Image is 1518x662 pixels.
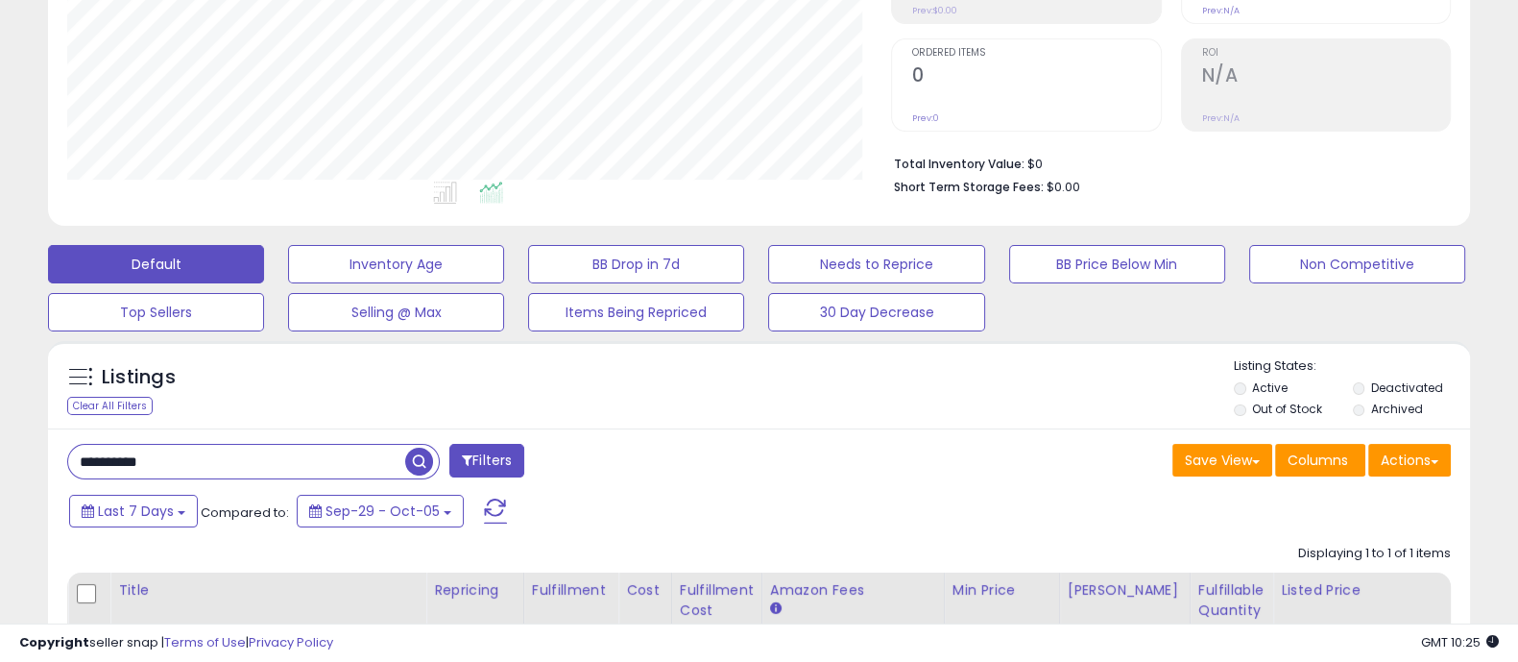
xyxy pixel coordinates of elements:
[1234,357,1470,376] p: Listing States:
[249,633,333,651] a: Privacy Policy
[912,112,939,124] small: Prev: 0
[19,633,89,651] strong: Copyright
[912,64,1160,90] h2: 0
[67,397,153,415] div: Clear All Filters
[69,495,198,527] button: Last 7 Days
[48,245,264,283] button: Default
[912,5,957,16] small: Prev: $0.00
[1202,5,1240,16] small: Prev: N/A
[1202,64,1450,90] h2: N/A
[297,495,464,527] button: Sep-29 - Oct-05
[528,293,744,331] button: Items Being Repriced
[1298,545,1451,563] div: Displaying 1 to 1 of 1 items
[1202,48,1450,59] span: ROI
[1421,633,1499,651] span: 2025-10-13 10:25 GMT
[1047,178,1080,196] span: $0.00
[1252,401,1322,417] label: Out of Stock
[201,503,289,522] span: Compared to:
[770,580,936,601] div: Amazon Fees
[19,634,333,652] div: seller snap | |
[768,293,984,331] button: 30 Day Decrease
[164,633,246,651] a: Terms of Use
[449,444,524,478] button: Filters
[1249,245,1465,283] button: Non Competitive
[1368,444,1451,477] button: Actions
[768,245,984,283] button: Needs to Reprice
[626,580,663,601] div: Cost
[98,502,174,521] span: Last 7 Days
[434,580,516,601] div: Repricing
[288,293,504,331] button: Selling @ Max
[1252,380,1288,396] label: Active
[894,156,1024,172] b: Total Inventory Value:
[288,245,504,283] button: Inventory Age
[912,48,1160,59] span: Ordered Items
[1068,580,1182,601] div: [PERSON_NAME]
[680,580,754,621] div: Fulfillment Cost
[952,580,1051,601] div: Min Price
[528,245,744,283] button: BB Drop in 7d
[532,580,610,601] div: Fulfillment
[1288,451,1348,470] span: Columns
[1172,444,1272,477] button: Save View
[1275,444,1365,477] button: Columns
[48,293,264,331] button: Top Sellers
[1370,401,1422,417] label: Archived
[1009,245,1225,283] button: BB Price Below Min
[102,364,176,391] h5: Listings
[325,502,440,521] span: Sep-29 - Oct-05
[894,151,1436,174] li: $0
[118,580,418,601] div: Title
[1202,112,1240,124] small: Prev: N/A
[1370,380,1442,396] label: Deactivated
[894,179,1044,195] b: Short Term Storage Fees:
[1281,580,1447,601] div: Listed Price
[1198,580,1265,621] div: Fulfillable Quantity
